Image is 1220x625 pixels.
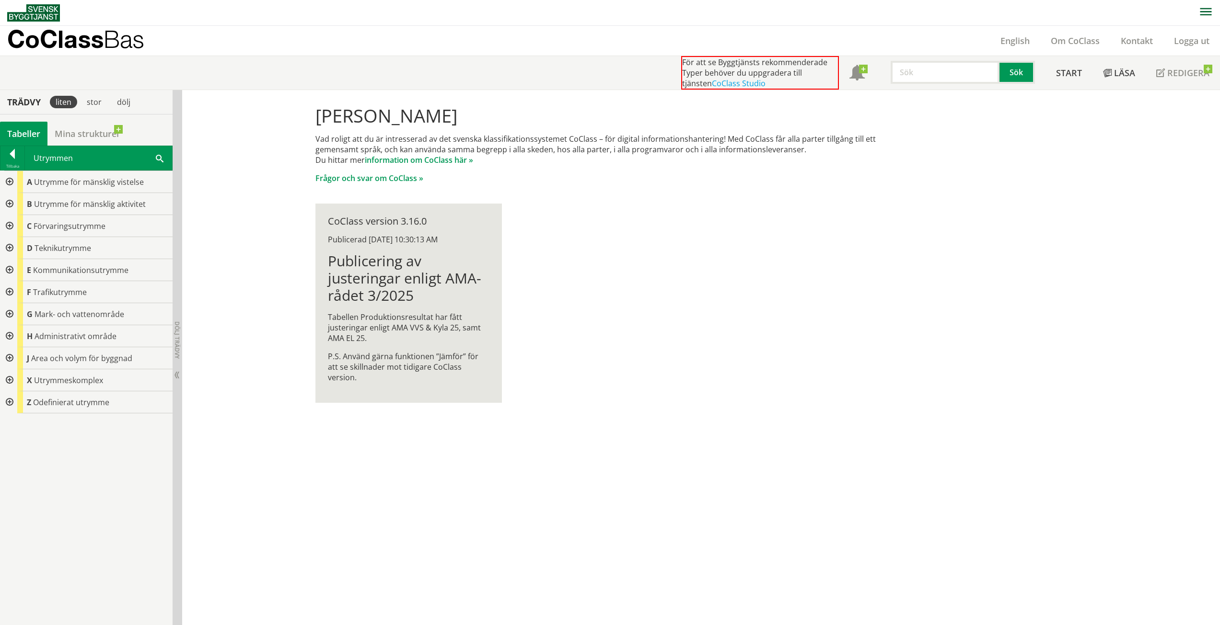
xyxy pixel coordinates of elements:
[27,265,31,275] span: E
[7,26,165,56] a: CoClassBas
[34,375,103,386] span: Utrymmeskomplex
[27,353,29,364] span: J
[173,321,181,359] span: Dölj trädvy
[1110,35,1163,46] a: Kontakt
[27,287,31,297] span: F
[7,34,144,45] p: CoClass
[1114,67,1135,79] span: Läsa
[328,351,489,383] p: P.S. Använd gärna funktionen ”Jämför” för att se skillnader mot tidigare CoClass version.
[2,97,46,107] div: Trädvy
[0,162,24,170] div: Tillbaka
[1092,56,1146,90] a: Läsa
[328,216,489,227] div: CoClass version 3.16.0
[33,287,87,297] span: Trafikutrymme
[315,173,423,183] a: Frågor och svar om CoClass »
[712,78,766,89] a: CoClass Studio
[315,105,905,126] h1: [PERSON_NAME]
[328,312,489,343] p: Tabellen Produktionsresultat har fått justeringar enligt AMA VVS & Kyla 25, samt AMA EL 25.
[35,309,124,319] span: Mark- och vattenområde
[50,96,77,108] div: liten
[35,331,116,341] span: Administrativt område
[1040,35,1110,46] a: Om CoClass
[34,177,144,187] span: Utrymme för mänsklig vistelse
[27,243,33,253] span: D
[1167,67,1209,79] span: Redigera
[891,61,999,84] input: Sök
[1146,56,1220,90] a: Redigera
[315,134,905,165] p: Vad roligt att du är intresserad av det svenska klassifikationssystemet CoClass – för digital inf...
[25,146,172,170] div: Utrymmen
[1056,67,1082,79] span: Start
[27,199,32,209] span: B
[365,155,473,165] a: information om CoClass här »
[47,122,128,146] a: Mina strukturer
[27,331,33,341] span: H
[999,61,1035,84] button: Sök
[35,243,91,253] span: Teknikutrymme
[328,234,489,245] div: Publicerad [DATE] 10:30:13 AM
[27,397,31,408] span: Z
[111,96,136,108] div: dölj
[34,221,105,231] span: Förvaringsutrymme
[27,221,32,231] span: C
[104,25,144,53] span: Bas
[681,56,839,90] div: För att se Byggtjänsts rekommenderade Typer behöver du uppgradera till tjänsten
[27,375,32,386] span: X
[1046,56,1092,90] a: Start
[27,177,32,187] span: A
[34,199,146,209] span: Utrymme för mänsklig aktivitet
[27,309,33,319] span: G
[990,35,1040,46] a: English
[33,397,109,408] span: Odefinierat utrymme
[31,353,132,364] span: Area och volym för byggnad
[328,252,489,304] h1: Publicering av justeringar enligt AMA-rådet 3/2025
[81,96,107,108] div: stor
[156,153,163,163] span: Sök i tabellen
[849,66,865,81] span: Notifikationer
[7,4,60,22] img: Svensk Byggtjänst
[33,265,128,275] span: Kommunikationsutrymme
[1163,35,1220,46] a: Logga ut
